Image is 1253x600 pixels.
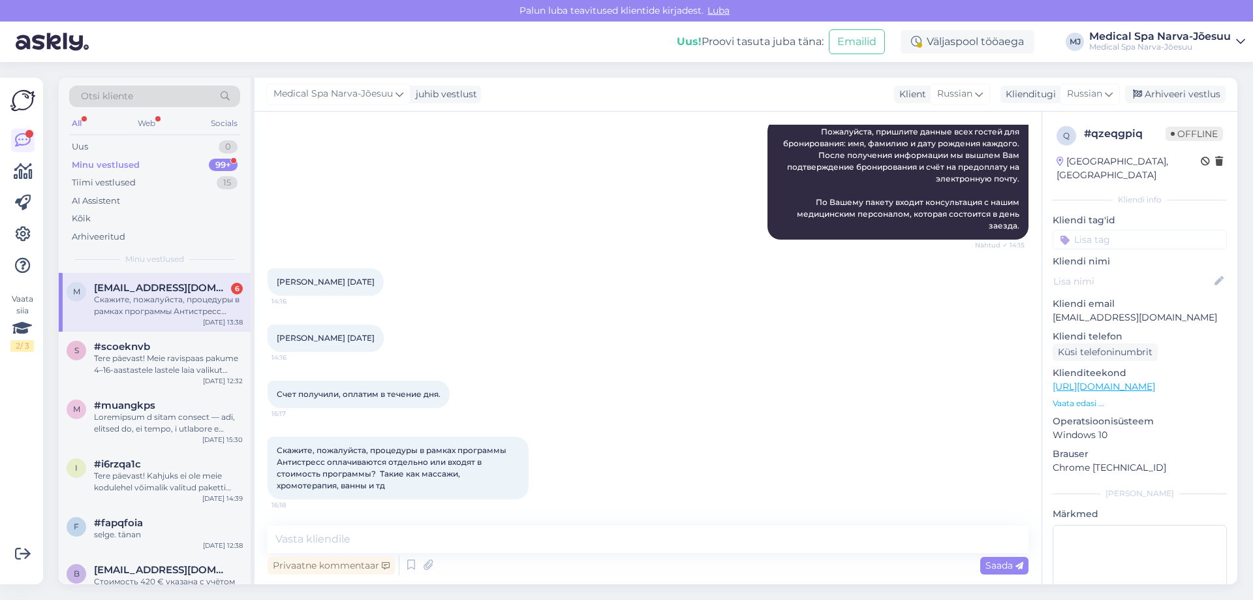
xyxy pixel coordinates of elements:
[94,529,243,541] div: selge. tänan
[69,115,84,132] div: All
[268,557,395,575] div: Privaatne kommentaar
[10,340,34,352] div: 2 / 3
[135,115,158,132] div: Web
[94,458,141,470] span: #i6rzqa1c
[73,404,80,414] span: m
[704,5,734,16] span: Luba
[74,522,79,531] span: f
[1053,488,1227,499] div: [PERSON_NAME]
[1089,31,1245,52] a: Medical Spa Narva-JõesuuMedical Spa Narva-Jõesuu
[1089,42,1231,52] div: Medical Spa Narva-Jõesuu
[1089,31,1231,42] div: Medical Spa Narva-Jõesuu
[94,400,155,411] span: #muangkps
[1166,127,1223,141] span: Offline
[75,463,78,473] span: i
[277,277,375,287] span: [PERSON_NAME] [DATE]
[1053,461,1227,475] p: Chrome [TECHNICAL_ID]
[901,30,1034,54] div: Väljaspool tööaega
[1053,415,1227,428] p: Operatsioonisüsteem
[1053,381,1155,392] a: [URL][DOMAIN_NAME]
[1053,255,1227,268] p: Kliendi nimi
[10,293,34,352] div: Vaata siia
[1053,366,1227,380] p: Klienditeekond
[677,34,824,50] div: Proovi tasuta juba täna:
[203,376,243,386] div: [DATE] 12:32
[94,353,243,376] div: Tere päevast! Meie ravispaas pakume 4–16-aastastele lastele laia valikut tervistavaid protseduure...
[72,230,125,244] div: Arhiveeritud
[1053,398,1227,409] p: Vaata edasi ...
[94,282,230,294] span: mariia.timofeeva.13@gmail.com
[985,560,1023,571] span: Saada
[1053,343,1158,361] div: Küsi telefoninumbrit
[937,87,972,101] span: Russian
[273,87,393,101] span: Medical Spa Narva-Jõesuu
[277,445,508,490] span: Скажите, пожалуйста, процедуры в рамках программы Антистресс оплачиваются отдельно или входят в с...
[1053,330,1227,343] p: Kliendi telefon
[1053,274,1212,289] input: Lisa nimi
[217,176,238,189] div: 15
[73,287,80,296] span: m
[72,140,88,153] div: Uus
[94,517,143,529] span: #fapqfoia
[231,283,243,294] div: 6
[1067,87,1102,101] span: Russian
[1053,297,1227,311] p: Kliendi email
[271,353,320,362] span: 14:16
[74,345,79,355] span: s
[1066,33,1084,51] div: MJ
[1053,428,1227,442] p: Windows 10
[277,333,375,343] span: [PERSON_NAME] [DATE]
[72,159,140,172] div: Minu vestlused
[1125,86,1226,103] div: Arhiveeri vestlus
[1053,230,1227,249] input: Lisa tag
[975,240,1025,250] span: Nähtud ✓ 14:15
[81,89,133,103] span: Otsi kliente
[271,296,320,306] span: 14:16
[783,127,1021,230] span: Пожалуйста, пришлите данные всех гостей для бронирования: имя, фамилию и дату рождения каждого. П...
[72,212,91,225] div: Kõik
[203,541,243,550] div: [DATE] 12:38
[209,159,238,172] div: 99+
[271,409,320,418] span: 16:17
[277,389,441,399] span: Счет получили, оплатим в течение дня.
[219,140,238,153] div: 0
[94,576,243,599] div: Стоимость 420 € указана с учётом карты клиента. Так как у Вас её нет, карта будет добавлена к бро...
[72,195,120,208] div: AI Assistent
[202,494,243,503] div: [DATE] 14:39
[1053,447,1227,461] p: Brauser
[74,569,80,578] span: b
[1053,194,1227,206] div: Kliendi info
[677,35,702,48] b: Uus!
[208,115,240,132] div: Socials
[202,435,243,445] div: [DATE] 15:30
[94,411,243,435] div: Loremipsum d sitam consect — adi, elitsed do, ei tempo, i utlabore e doloremag ali enim admin ven...
[1063,131,1070,140] span: q
[1053,311,1227,324] p: [EMAIL_ADDRESS][DOMAIN_NAME]
[1084,126,1166,142] div: # qzeqgpiq
[1053,507,1227,521] p: Märkmed
[203,317,243,327] div: [DATE] 13:38
[1053,213,1227,227] p: Kliendi tag'id
[94,294,243,317] div: Скажите, пожалуйста, процедуры в рамках программы Антистресс оплачиваются отдельно или входят в с...
[894,87,926,101] div: Klient
[94,564,230,576] span: brigitta5@list.ru
[410,87,477,101] div: juhib vestlust
[829,29,885,54] button: Emailid
[10,88,35,113] img: Askly Logo
[271,500,320,510] span: 16:18
[1057,155,1201,182] div: [GEOGRAPHIC_DATA], [GEOGRAPHIC_DATA]
[94,341,150,353] span: #scoeknvb
[72,176,136,189] div: Tiimi vestlused
[1000,87,1056,101] div: Klienditugi
[125,253,184,265] span: Minu vestlused
[94,470,243,494] div: Tere päevast! Kahjuks ei ole meie kodulehel võimalik valitud paketti broneerida, kuid aitame hea ...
